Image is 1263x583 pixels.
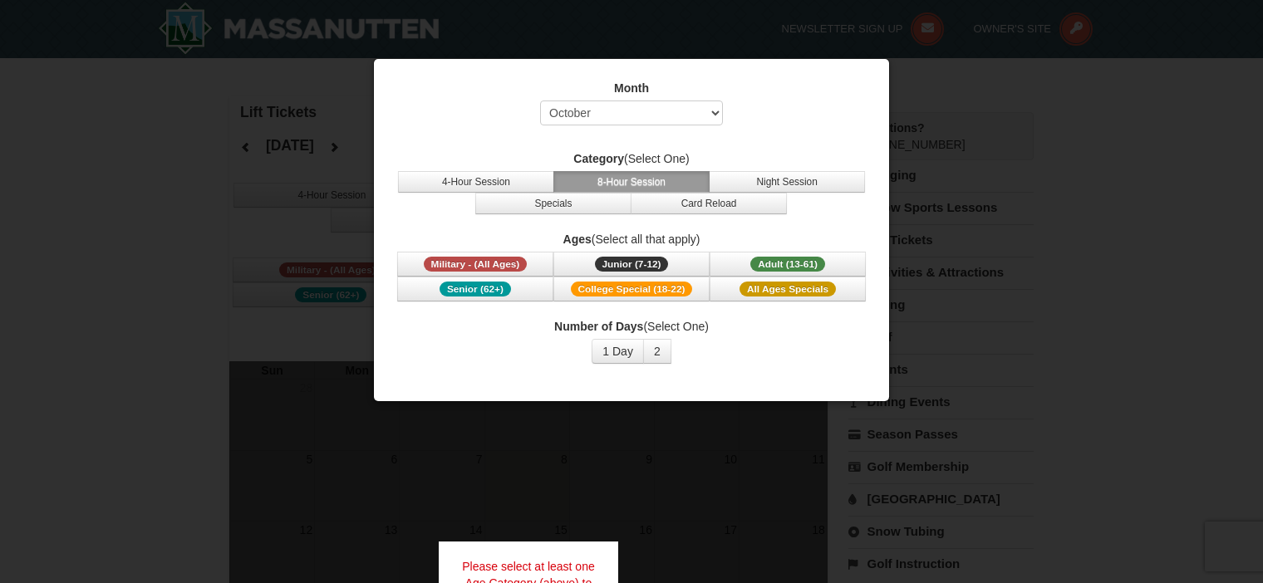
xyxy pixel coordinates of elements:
[740,282,836,296] span: All Ages Specials
[397,277,553,301] button: Senior (62+)
[398,171,554,193] button: 4-Hour Session
[424,257,528,272] span: Military - (All Ages)
[475,193,631,214] button: Specials
[709,171,865,193] button: Night Session
[395,150,868,167] label: (Select One)
[592,339,644,364] button: 1 Day
[710,252,866,277] button: Adult (13-61)
[553,171,710,193] button: 8-Hour Session
[643,339,671,364] button: 2
[553,277,710,301] button: College Special (18-22)
[395,231,868,247] label: (Select all that apply)
[553,252,710,277] button: Junior (7-12)
[631,193,787,214] button: Card Reload
[397,252,553,277] button: Military - (All Ages)
[554,320,643,333] strong: Number of Days
[750,257,825,272] span: Adult (13-61)
[440,282,511,296] span: Senior (62+)
[710,277,866,301] button: All Ages Specials
[595,257,669,272] span: Junior (7-12)
[563,233,592,246] strong: Ages
[395,318,868,335] label: (Select One)
[573,152,624,165] strong: Category
[614,81,649,95] strong: Month
[571,282,693,296] span: College Special (18-22)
